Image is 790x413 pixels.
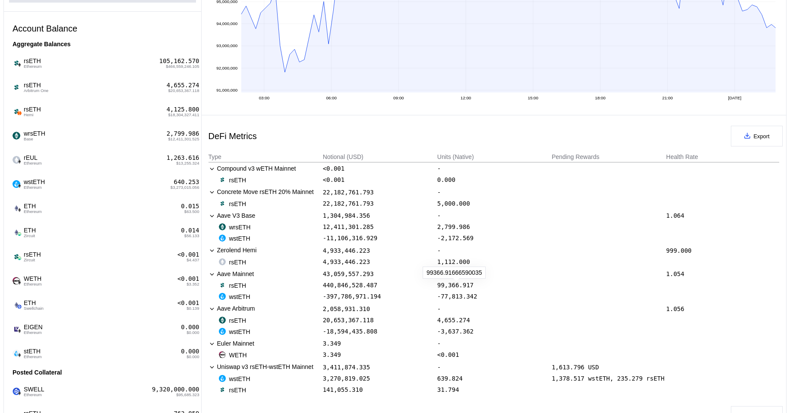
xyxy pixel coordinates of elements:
[159,57,199,65] div: 105,162.570
[186,282,199,286] span: $3.352
[17,329,22,333] img: svg+xml,%3c
[168,113,199,117] span: $18,304,327.411
[209,131,257,141] div: DeFi Metrics
[219,375,226,382] img: wstETH.png
[437,164,550,173] div: -
[662,95,673,100] text: 21:00
[209,362,322,371] div: Uniswap v3 rsETH-wstETH Mainnet
[17,208,22,212] img: svg+xml,%3c
[437,339,550,348] div: -
[323,386,363,393] div: 141,055.310
[13,156,20,164] img: empty-token.png
[17,305,22,309] img: svg%3e
[13,277,20,285] img: weth.png
[754,133,770,140] span: Export
[13,83,20,91] img: Icon___Dark.png
[176,161,199,165] span: $13,255.324
[20,203,42,214] span: ETH
[219,223,251,231] div: wrsETH
[437,317,470,324] div: 4,655.274
[323,223,374,230] div: 12,411,301.285
[186,258,199,262] span: $4.437
[437,223,470,230] div: 2,799.986
[437,258,470,265] div: 1,112.000
[323,340,341,347] div: 3.349
[552,375,665,382] div: 1,378.517 wstETH, 235.279 rsETH
[20,299,44,311] span: ETH
[20,275,42,286] span: WETH
[167,106,199,113] div: 4,125.800
[219,200,226,207] img: Icon___Dark.png
[437,235,474,241] div: -2,172.569
[219,386,246,394] div: rsETH
[13,301,20,309] img: ethereum.png
[20,154,42,165] span: rEUL
[595,95,606,100] text: 18:00
[323,235,377,241] div: -11,106,316.929
[326,95,337,100] text: 06:00
[437,351,459,358] div: <0.001
[423,267,486,279] div: 99366.91666590035
[20,227,36,238] span: ETH
[181,324,199,331] div: 0.000
[666,247,692,254] div: 999.000
[209,270,322,278] div: Aave Mainnet
[24,355,42,359] span: Ethereum
[219,258,246,266] div: rsETH
[17,87,22,91] img: arbitrum-Dowo5cUs.svg
[731,126,783,146] button: Export
[219,235,226,241] img: superbridge-bridged-wsteth-base.png
[20,386,44,397] span: SWELL
[209,187,322,196] div: Concrete Move rsETH 20% Mainnet
[209,304,322,313] div: Aave Arbitrum
[219,176,246,184] div: rsETH
[219,328,250,336] div: wstETH
[323,270,374,277] div: 43,059,557.293
[24,113,41,117] span: Hemi
[184,234,199,238] span: $56.133
[17,135,22,140] img: base-BpWWO12p.svg
[13,388,20,395] img: 66ff8288d441ad252025f769_swellToken.png
[393,95,404,100] text: 09:00
[17,280,22,285] img: svg+xml,%3c
[167,154,199,162] div: 1,263.616
[17,391,22,395] img: svg+xml,%3c
[24,306,44,311] span: Swellchain
[24,64,42,69] span: Ethereum
[437,153,474,160] div: Units (Native)
[168,137,199,141] span: $12,411,301.525
[323,153,363,160] div: Notional (USD)
[437,362,550,371] div: -
[216,44,237,48] text: 93,000,000
[219,200,246,208] div: rsETH
[461,95,471,100] text: 12:00
[20,57,42,69] span: rsETH
[24,89,48,93] span: Arbitrum One
[181,227,199,234] div: 0.014
[437,211,550,220] div: -
[437,176,455,183] div: 0.000
[17,256,22,261] img: svg%3e
[24,210,42,214] span: Ethereum
[17,63,22,67] img: svg+xml,%3c
[323,247,370,254] div: 4,933,446.223
[24,137,45,141] span: Base
[437,375,463,382] div: 639.824
[216,21,237,26] text: 94,000,000
[209,339,322,348] div: Euler Mainnet
[209,246,322,254] div: Zerolend Hemi
[323,364,370,371] div: 3,411,874.335
[13,325,20,333] img: eigen.jpg
[666,153,698,160] div: Health Rate
[209,164,322,173] div: Compound v3 wETH Mainnet
[17,232,22,236] img: svg%3e
[20,106,41,117] span: rsETH
[323,317,374,324] div: 20,653,367.118
[13,108,20,115] img: Icon___Dark.png
[186,355,199,359] span: $0.000
[323,293,381,300] div: -397,786,971.194
[167,130,199,137] div: 2,799.986
[323,212,370,219] div: 1,304,984.356
[323,282,377,289] div: 440,846,528.487
[216,66,237,70] text: 92,000,000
